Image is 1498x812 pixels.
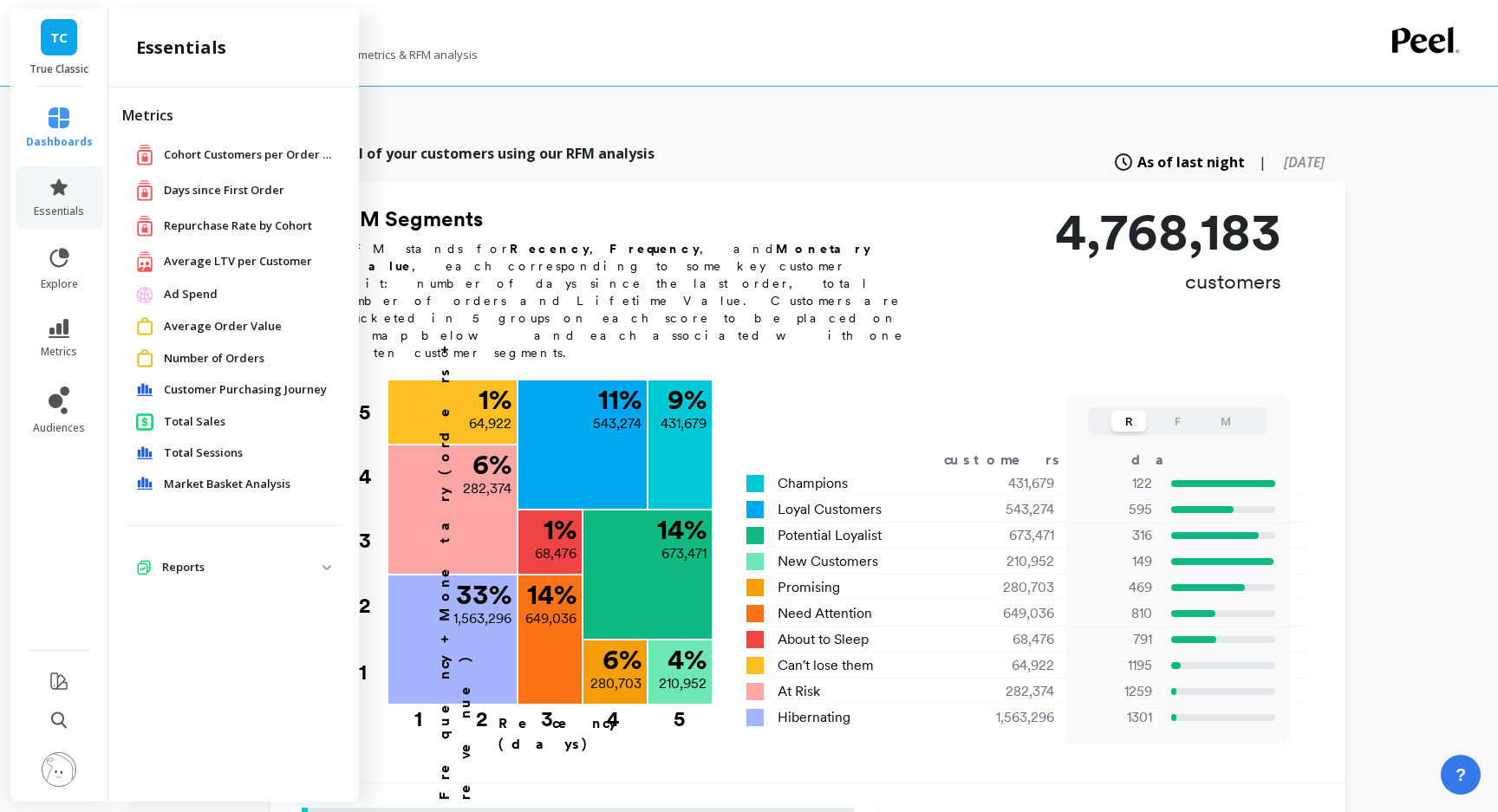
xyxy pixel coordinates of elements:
[164,350,331,367] a: Number of Orders
[778,603,872,624] span: Need Attention
[1208,411,1243,432] button: M
[1076,629,1152,650] p: 791
[164,218,331,235] a: Repurchase Rate by Cohort
[952,655,1076,676] div: 64,922
[1137,152,1245,172] span: As of last night
[668,646,707,673] p: 4 %
[525,608,576,629] p: 649,036
[164,253,331,270] a: Average LTV per Customer
[1076,473,1152,494] p: 122
[164,182,331,199] a: Days since First Order
[122,105,345,126] h2: Metrics
[1055,268,1281,296] p: customers
[164,146,337,164] a: Cohort Customers per Order Count
[136,36,226,60] h2: essentials
[164,445,243,462] span: Total Sessions
[164,253,312,270] span: Average LTV per Customer
[1111,411,1146,432] button: R
[514,705,580,723] div: 3
[136,317,153,335] img: navigation item icon
[1131,450,1202,471] div: days
[1076,525,1152,546] p: 316
[164,413,331,431] a: Total Sales
[952,525,1076,546] div: 673,471
[382,705,454,723] div: 1
[42,752,76,787] img: profile picture
[359,509,387,573] div: 3
[136,412,153,431] img: navigation item icon
[136,560,152,575] img: navigation item icon
[778,473,848,494] span: Champions
[136,286,153,303] img: navigation item icon
[164,182,284,199] span: Days since First Order
[136,349,153,367] img: navigation item icon
[661,543,707,564] p: 673,471
[359,640,387,705] div: 1
[778,629,869,650] span: About to Sleep
[359,380,387,445] div: 5
[778,525,882,546] span: Potential Loyalist
[359,445,387,509] div: 4
[164,381,331,399] a: Customer Purchasing Journey
[647,705,712,723] div: 5
[164,318,331,335] a: Average Order Value
[1076,655,1152,676] p: 1195
[359,574,387,638] div: 2
[535,543,576,564] p: 68,476
[580,705,647,723] div: 4
[34,205,84,218] span: essentials
[661,413,707,434] p: 431,679
[164,476,290,493] span: Market Basket Analysis
[598,386,642,413] p: 11 %
[453,608,511,629] p: 1,563,296
[463,478,511,499] p: 282,374
[469,413,511,434] p: 64,922
[659,673,707,694] p: 210,952
[952,551,1076,572] div: 210,952
[164,286,331,303] a: Ad Spend
[1055,205,1281,257] p: 4,768,183
[335,240,924,361] p: RFM stands for , , and , each corresponding to some key customer trait: number of days since the ...
[136,477,153,490] img: navigation item icon
[498,713,712,755] p: Recency (days)
[952,603,1076,624] div: 649,036
[472,451,511,478] p: 6 %
[136,179,153,201] img: navigation item icon
[322,565,331,570] img: down caret icon
[164,445,331,462] a: Total Sessions
[609,242,700,256] b: Frequency
[41,277,78,291] span: explore
[944,450,1084,471] div: customers
[668,386,707,413] p: 9 %
[136,215,153,237] img: navigation item icon
[456,581,511,608] p: 33 %
[1259,152,1267,172] span: |
[1076,603,1152,624] p: 810
[449,705,515,723] div: 2
[136,144,153,166] img: navigation item icon
[510,242,589,256] b: Recency
[778,707,850,728] span: Hibernating
[1076,681,1152,702] p: 1259
[136,446,153,460] img: navigation item icon
[26,135,93,149] span: dashboards
[1076,499,1152,520] p: 595
[544,516,576,543] p: 1 %
[136,250,153,272] img: navigation item icon
[778,577,840,598] span: Promising
[164,318,282,335] span: Average Order Value
[41,345,77,359] span: metrics
[1076,577,1152,598] p: 469
[657,516,707,543] p: 14 %
[778,499,882,520] span: Loyal Customers
[778,681,820,702] span: At Risk
[1160,411,1195,432] button: F
[291,143,655,164] p: Explore all of your customers using our RFM analysis
[50,28,68,48] span: TC
[28,62,91,76] p: True Classic
[164,218,312,235] span: Repurchase Rate by Cohort
[952,629,1076,650] div: 68,476
[952,681,1076,702] div: 282,374
[164,286,218,303] span: Ad Spend
[479,386,511,413] p: 1 %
